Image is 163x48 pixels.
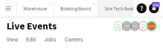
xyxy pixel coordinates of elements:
app-user-avatar: Production Managers [122,21,132,31]
span: Jobs [44,36,56,43]
app-user-avatar: Alex Gill [147,21,156,31]
h1: Live Events [7,20,57,32]
button: Warehouse [17,0,54,17]
a: Jobs [41,34,60,45]
span: 111 [152,2,160,7]
button: Booking Board [54,0,98,17]
a: Edit [23,34,39,45]
span: Edit [26,36,36,43]
app-user-avatar: Eden Hopkins [114,21,123,31]
span: View [7,36,18,43]
button: Site Tech Bookings [98,0,150,17]
a: View [3,34,21,45]
a: Comms [61,34,86,45]
span: Comms [65,36,83,43]
app-user-avatar: Ollie Rolfe [138,21,148,31]
a: 111 [149,3,159,13]
app-user-avatar: Production Managers [130,21,140,31]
